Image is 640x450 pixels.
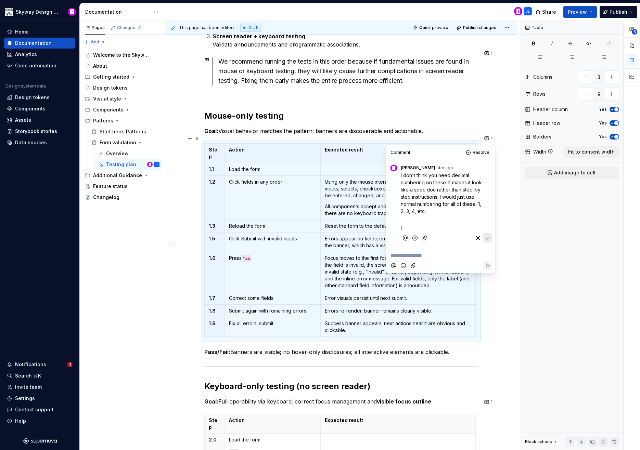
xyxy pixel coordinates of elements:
button: Contact support [4,404,75,415]
p: Reset the form to the default state [325,223,471,229]
h2: Keyboard-only testing (no screen reader) [204,381,478,392]
a: Design tokens [4,92,75,103]
div: Search ⌘K [15,372,41,379]
button: Search ⌘K [4,370,75,381]
button: Notifications1 [4,359,75,370]
div: Components [82,104,162,115]
div: Contact support [15,406,54,413]
p: Error visuals persist until next submit. [325,295,471,302]
span: Quick preview [419,25,449,30]
span: 1 [67,362,73,367]
div: Width [533,148,546,155]
button: Add emoji [410,233,420,242]
p: 2.0 [209,436,220,443]
button: 1 [482,49,496,58]
span: Publish [610,9,627,15]
a: Code automation [4,60,75,71]
button: Attach files [409,261,418,270]
label: Yes [599,107,607,112]
a: Documentation [4,38,75,49]
button: Help [4,415,75,426]
div: Testing plan [106,161,136,168]
div: Overview [106,150,129,157]
a: About [82,61,162,71]
a: Components [4,103,75,114]
div: Welcome to the Skyway Design System! [93,52,150,58]
p: 1.7 [209,295,220,302]
span: I don't think you need decimal numbering on these. It makes it look like a spec doc rather than s... [401,172,483,214]
div: Design system data [5,83,46,89]
img: Bobby Davis [68,8,76,16]
div: Code automation [15,62,56,69]
a: Feature status [82,181,162,192]
div: Design tokens [15,94,50,101]
p: Errors re-render; banner remains clearly visible. [325,307,471,314]
span: Draft [248,25,259,30]
a: Storybook stories [4,126,75,137]
div: Documentation [15,40,52,47]
button: Add image to cell [525,167,619,179]
p: Press [229,255,316,262]
p: Action [229,417,316,424]
div: Documentation [85,9,150,15]
div: Header column [533,106,568,113]
div: Skyway Design System [16,9,60,15]
p: Load the form [229,436,316,443]
button: 1 [482,134,496,143]
div: Composer editor [401,172,492,231]
div: Notifications [15,361,46,368]
div: Getting started [82,71,162,82]
button: Attach files [420,233,430,242]
div: Columns [533,74,552,80]
span: [PERSON_NAME] [401,165,435,171]
a: Welcome to the Skyway Design System! [82,50,162,61]
p: Click fields in any order [229,178,316,185]
label: Yes [599,134,607,140]
div: Patterns [93,117,113,124]
div: Additional Guidance [82,170,162,181]
strong: Pass/Fail: [204,348,230,355]
span: Add [91,39,99,45]
p: Expected result [325,417,471,424]
img: 7d2f9795-fa08-4624-9490-5a3f7218a56a.png [5,8,13,16]
p: Reload the form [229,223,316,229]
p: Success banner appears; next actions near it are obvious and clickable. [325,320,471,334]
button: Mention someone [389,261,398,270]
span: Preview [568,9,587,15]
div: About [93,63,107,69]
img: Bobby Davis [514,7,522,15]
div: Feature status [93,183,128,190]
div: Additional Guidance [93,172,142,179]
a: Design tokens [82,82,162,93]
p: Correct some fields [229,295,316,302]
div: We recommend running the tests in this order because if fundamental issues are found in mouse or ... [218,57,478,85]
button: Share [532,6,561,18]
div: Block actions [525,437,558,447]
span: Add image to cell [554,169,596,176]
p: 1.3 [209,223,220,229]
div: Changelog [93,194,119,201]
p: Step [209,417,220,431]
div: Page tree [82,50,162,203]
p: 1.6 [209,255,220,262]
div: Patterns [82,115,162,126]
button: Add [82,37,108,47]
a: Data sources [4,137,75,148]
p: Step [209,146,220,160]
a: Supernova Logo [23,438,57,445]
p: Submit again with remaining errors [229,307,316,314]
p: Click Submit with invalid inputs [229,235,316,242]
label: Yes [599,120,607,126]
a: Invite team [4,382,75,393]
button: Save [483,233,492,242]
a: Start here: Patterns [89,126,162,137]
strong: visible focus outline [377,398,431,405]
div: Comment [391,150,410,155]
p: Fix all errors; submit [229,320,316,327]
span: 5 [632,29,637,35]
div: Borders [533,133,551,140]
span: Share [542,9,556,15]
div: Help [15,418,26,424]
div: Visual style [82,93,162,104]
p: 1.9 [209,320,220,327]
